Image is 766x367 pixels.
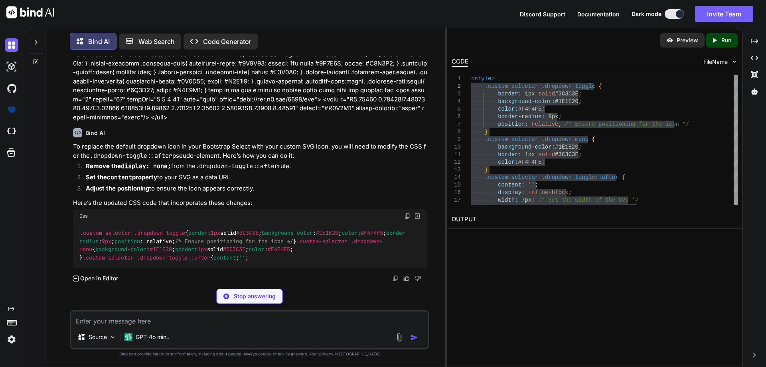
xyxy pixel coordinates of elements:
img: chevron down [731,58,738,65]
div: 7 [452,121,461,128]
span: .dropdown-toggle [134,230,185,237]
span: #3C3C3E [223,246,245,253]
div: 8 [452,128,461,136]
span: ; [578,144,582,150]
div: 6 [452,113,461,121]
div: 12 [452,159,461,166]
div: 11 [452,151,461,159]
span: Dark mode [632,10,661,18]
strong: Set the property [86,173,157,181]
span: ; [541,106,545,112]
img: githubDark [5,81,18,95]
span: { [592,136,595,143]
span: /* Ensure positioning for the icon */ [175,238,293,245]
img: cloudideIcon [5,125,18,138]
p: Open in Editor [80,274,118,282]
span: Documentation [577,11,620,18]
p: Bind can provide inaccurate information, including about people. Always double-check its answers.... [70,351,429,357]
span: #1E1E20 [150,246,172,253]
span: .custom-selecter [296,238,347,245]
span: content [213,254,236,261]
p: Stop answering [234,292,276,300]
span: 1px [525,151,535,158]
span: } [484,129,488,135]
p: .loremi-dolorsit .ametcons-adipis{ elitse: 7do eiusm #1T1I2U; laboreetdo-magna: #4A0E91; admin: #... [73,50,427,122]
div: 1 [452,75,461,83]
img: copy [392,275,399,282]
span: background-color [95,246,146,253]
span: 7px [521,197,531,203]
span: height: [498,204,521,211]
span: #1E1E20 [555,144,578,150]
div: 16 [452,189,461,196]
img: preview [666,37,673,44]
div: 18 [452,204,461,212]
span: #F4F4F5 [361,230,383,237]
span: { [598,83,602,89]
p: To replace the default dropdown icon in your Bootstrap Select with your custom SVG icon, you will... [73,142,427,160]
span: Discord Support [520,11,565,18]
span: .custom-selecter [80,230,131,237]
button: Discord Support [520,10,565,18]
img: GPT-4o mini [124,333,132,341]
span: color: [498,106,518,112]
span: position: [498,121,528,127]
span: .dropdown-toggle [541,83,595,89]
span: solid [538,91,555,97]
div: CODE [452,57,468,67]
span: background-color: [498,98,555,105]
li: from the rule. [79,162,427,173]
span: content: [498,182,525,188]
div: 15 [452,181,461,189]
img: Bind AI [6,6,54,18]
strong: Remove the [86,162,171,170]
span: ; [535,182,538,188]
span: } [484,167,488,173]
span: ; [578,151,582,158]
span: /* Ensure positioning for the icon */ [565,121,689,127]
li: to your SVG as a data URL. [79,173,427,184]
p: Web Search [138,37,175,46]
span: #1E1E20 [316,230,338,237]
img: attachment [395,333,404,342]
span: ; [578,91,582,97]
span: 9px [548,113,558,120]
code: .dropdown-toggle::after [195,162,278,170]
span: .custom-selecter [83,254,134,261]
span: #F4F4F5 [518,106,541,112]
span: border-radius [79,230,409,245]
span: .dropdown-toggle::after [541,174,618,181]
img: darkChat [5,38,18,52]
span: #1E1E20 [555,98,578,105]
h2: OUTPUT [447,210,742,229]
button: Documentation [577,10,620,18]
div: 3 [452,90,461,98]
span: '' [528,182,535,188]
span: '' [239,254,245,261]
span: display: [498,189,525,196]
div: 2 [452,83,461,90]
button: Invite Team [695,6,753,22]
div: 14 [452,174,461,181]
div: 4 [452,98,461,105]
span: 1px [525,91,535,97]
span: ; [541,159,545,165]
span: border [188,230,207,237]
span: { [622,174,625,181]
h6: Bind AI [85,129,105,137]
span: 1px [197,246,207,253]
span: color: [498,159,518,165]
span: relative [531,121,558,127]
span: ; [558,113,561,120]
code: .dropdown-toggle::after [90,152,172,160]
span: color [342,230,357,237]
span: .custom-selecter [484,136,538,143]
img: dislike [415,275,421,282]
code: { : solid ; : ; : ; : ; : relative; } { : ; : solid ; : ; } { : ; [79,229,409,262]
span: Css [79,213,88,219]
span: 11px [525,204,538,211]
span: #3C3C3E [236,230,259,237]
p: Source [89,333,107,341]
img: Pick Models [109,334,116,341]
span: < [471,75,474,82]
